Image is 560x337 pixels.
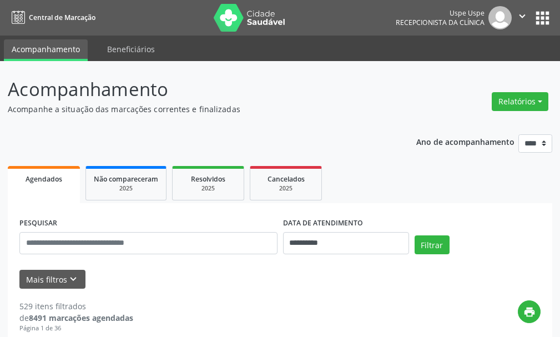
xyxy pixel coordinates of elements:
[8,8,95,27] a: Central de Marcação
[488,6,512,29] img: img
[492,92,548,111] button: Relatórios
[415,235,450,254] button: Filtrar
[283,215,363,232] label: DATA DE ATENDIMENTO
[29,313,133,323] strong: 8491 marcações agendadas
[19,312,133,324] div: de
[396,18,485,27] span: Recepcionista da clínica
[268,174,305,184] span: Cancelados
[67,273,79,285] i: keyboard_arrow_down
[191,174,225,184] span: Resolvidos
[523,306,536,318] i: print
[4,39,88,61] a: Acompanhamento
[26,174,62,184] span: Agendados
[94,184,158,193] div: 2025
[516,10,528,22] i: 
[99,39,163,59] a: Beneficiários
[258,184,314,193] div: 2025
[29,13,95,22] span: Central de Marcação
[512,6,533,29] button: 
[19,300,133,312] div: 529 itens filtrados
[19,215,57,232] label: PESQUISAR
[8,103,389,115] p: Acompanhe a situação das marcações correntes e finalizadas
[180,184,236,193] div: 2025
[518,300,541,323] button: print
[533,8,552,28] button: apps
[8,76,389,103] p: Acompanhamento
[94,174,158,184] span: Não compareceram
[19,324,133,333] div: Página 1 de 36
[396,8,485,18] div: Uspe Uspe
[19,270,85,289] button: Mais filtroskeyboard_arrow_down
[416,134,514,148] p: Ano de acompanhamento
